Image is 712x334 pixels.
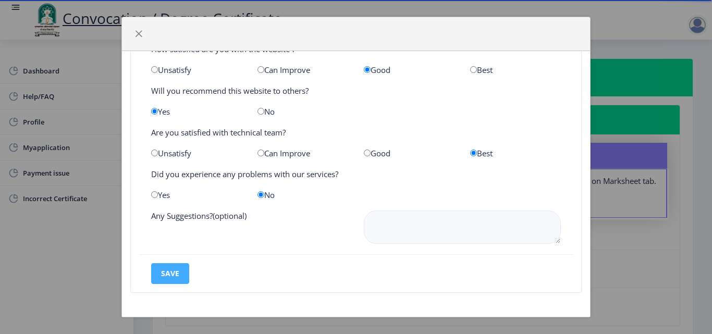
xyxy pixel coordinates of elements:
[250,148,356,158] div: Can Improve
[250,106,356,117] div: No
[143,148,250,158] div: Unsatisfy
[143,65,250,75] div: Unsatisfy
[356,148,462,158] div: Good
[462,148,569,158] div: Best
[250,190,356,200] div: No
[250,65,356,75] div: Can Improve
[356,65,462,75] div: Good
[143,106,250,117] div: Yes
[143,169,569,179] div: Did you experience any problems with our services?
[143,211,356,246] div: Any Suggestions?(optional)
[143,190,250,200] div: Yes
[151,263,189,284] button: save
[143,85,569,96] div: Will you recommend this website to others?
[143,127,569,138] div: Are you satisfied with technical team?
[462,65,569,75] div: Best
